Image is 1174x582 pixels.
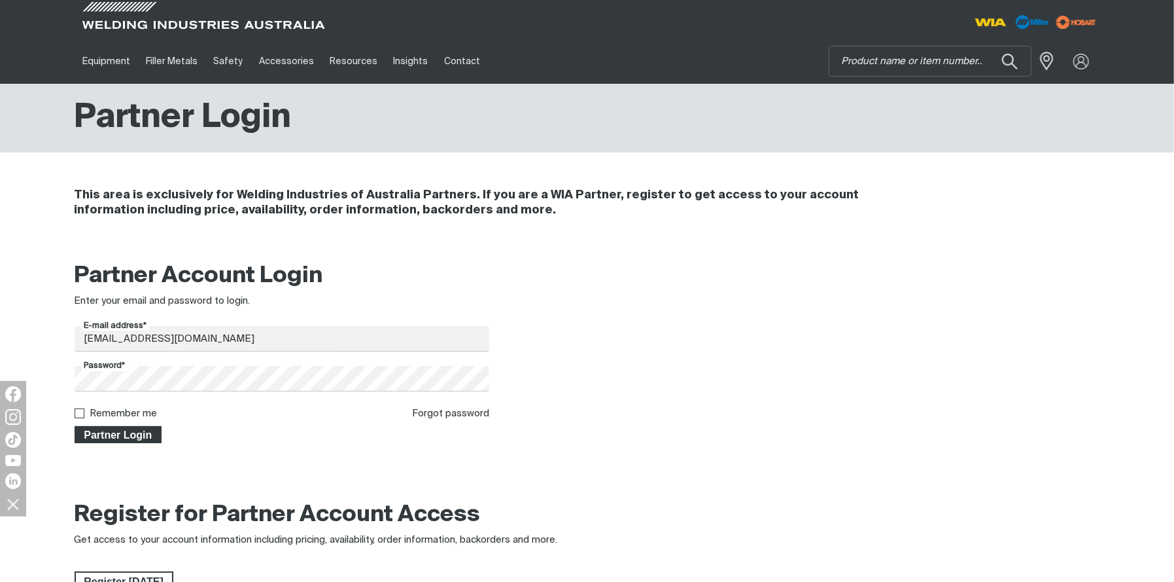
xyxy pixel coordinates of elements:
img: hide socials [2,493,24,515]
span: Partner Login [76,426,161,443]
h4: This area is exclusively for Welding Industries of Australia Partners. If you are a WIA Partner, ... [75,188,925,218]
img: Instagram [5,409,21,425]
label: Remember me [90,409,158,418]
img: miller [1052,12,1100,32]
h1: Partner Login [75,97,292,139]
img: YouTube [5,455,21,466]
button: Search products [988,46,1032,77]
a: Resources [322,39,385,84]
span: Get access to your account information including pricing, availability, order information, backor... [75,535,558,545]
a: Insights [385,39,436,84]
img: Facebook [5,386,21,402]
a: Forgot password [412,409,489,418]
h2: Partner Account Login [75,262,490,291]
input: Product name or item number... [829,46,1031,76]
h2: Register for Partner Account Access [75,501,481,530]
nav: Main [75,39,844,84]
a: Contact [436,39,488,84]
a: Safety [205,39,250,84]
img: LinkedIn [5,473,21,489]
div: Enter your email and password to login. [75,294,490,309]
a: Filler Metals [138,39,205,84]
img: TikTok [5,432,21,448]
a: Accessories [251,39,322,84]
button: Partner Login [75,426,162,443]
a: Equipment [75,39,138,84]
